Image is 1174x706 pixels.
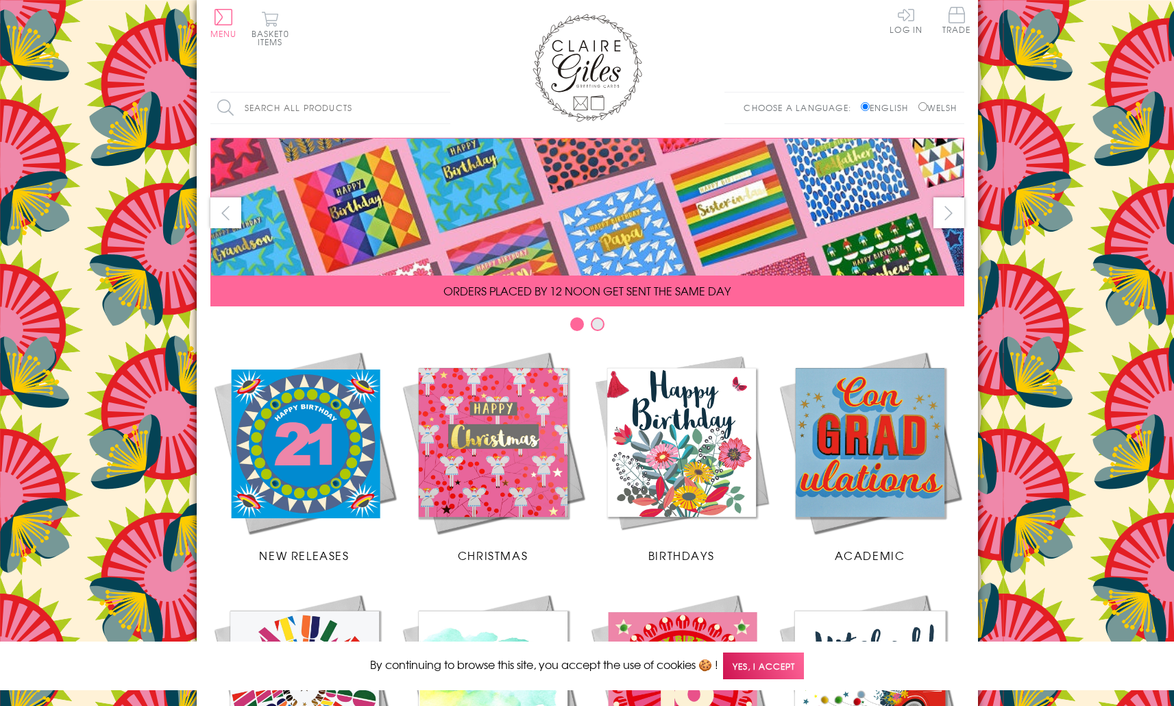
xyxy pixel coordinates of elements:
[835,547,905,563] span: Academic
[648,547,714,563] span: Birthdays
[744,101,858,114] p: Choose a language:
[861,101,915,114] label: English
[942,7,971,36] a: Trade
[942,7,971,34] span: Trade
[437,93,450,123] input: Search
[723,653,804,679] span: Yes, I accept
[933,197,964,228] button: next
[210,197,241,228] button: prev
[776,348,964,563] a: Academic
[533,14,642,122] img: Claire Giles Greetings Cards
[458,547,528,563] span: Christmas
[210,93,450,123] input: Search all products
[210,317,964,338] div: Carousel Pagination
[252,11,289,46] button: Basket0 items
[259,547,349,563] span: New Releases
[210,27,237,40] span: Menu
[861,102,870,111] input: English
[443,282,731,299] span: ORDERS PLACED BY 12 NOON GET SENT THE SAME DAY
[570,317,584,331] button: Carousel Page 1 (Current Slide)
[399,348,587,563] a: Christmas
[890,7,922,34] a: Log In
[587,348,776,563] a: Birthdays
[918,102,927,111] input: Welsh
[210,9,237,38] button: Menu
[210,348,399,563] a: New Releases
[258,27,289,48] span: 0 items
[591,317,604,331] button: Carousel Page 2
[918,101,957,114] label: Welsh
